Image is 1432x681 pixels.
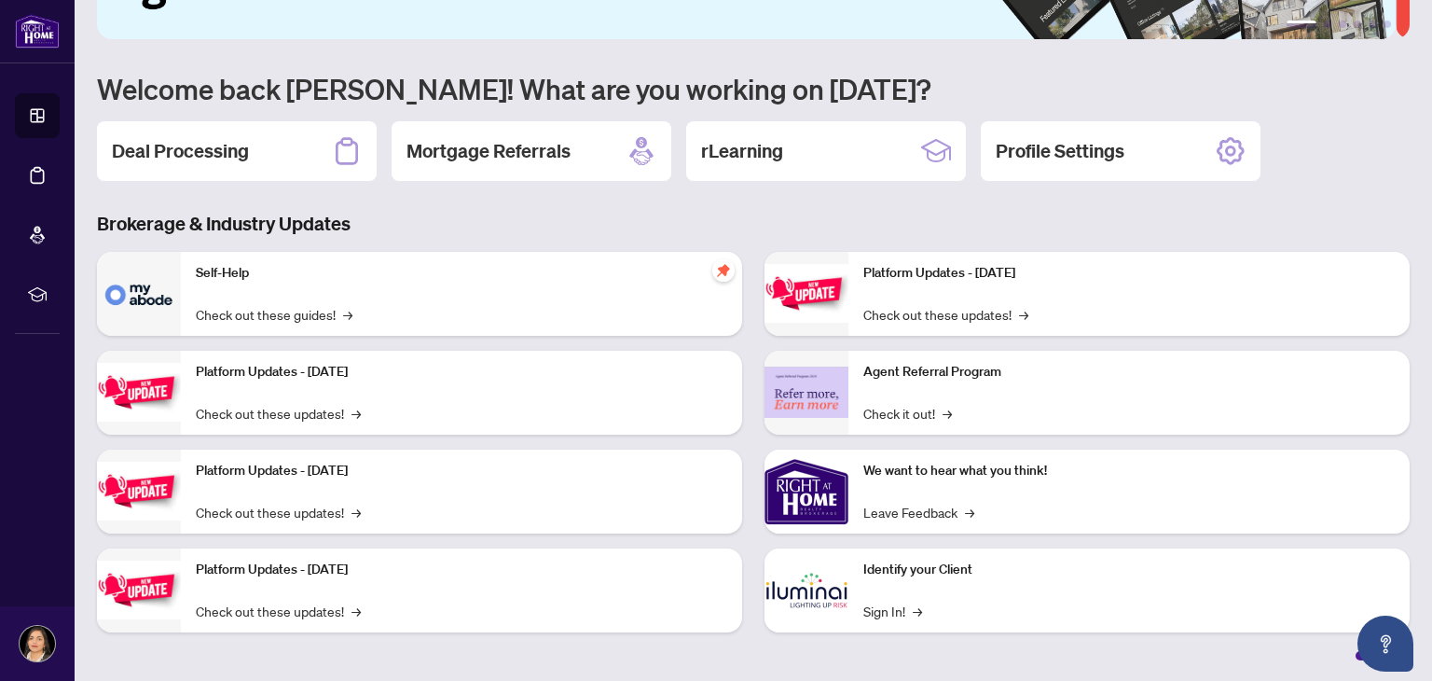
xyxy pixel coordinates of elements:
span: → [343,304,352,325]
button: Open asap [1357,616,1413,672]
img: We want to hear what you think! [764,450,848,534]
a: Check it out!→ [863,403,952,424]
p: Platform Updates - [DATE] [196,362,727,382]
img: Agent Referral Program [764,367,848,418]
a: Check out these updates!→ [863,304,1028,325]
span: pushpin [712,259,735,282]
p: Platform Updates - [DATE] [196,461,727,481]
span: → [913,601,922,621]
p: Self-Help [196,263,727,284]
h2: Deal Processing [112,138,249,164]
h1: Welcome back [PERSON_NAME]! What are you working on [DATE]? [97,71,1410,106]
img: logo [15,14,60,49]
span: → [351,403,361,424]
button: 2 [1324,21,1331,28]
p: Platform Updates - [DATE] [863,263,1395,284]
img: Self-Help [97,252,181,336]
span: → [943,403,952,424]
a: Leave Feedback→ [863,502,974,522]
img: Platform Updates - September 16, 2025 [97,363,181,422]
h3: Brokerage & Industry Updates [97,211,1410,237]
img: Identify your Client [764,549,848,632]
button: 1 [1287,21,1316,28]
button: 4 [1354,21,1361,28]
h2: Mortgage Referrals [406,138,571,164]
img: Platform Updates - July 8, 2025 [97,561,181,619]
p: Agent Referral Program [863,362,1395,382]
button: 6 [1384,21,1391,28]
span: → [1019,304,1028,325]
img: Platform Updates - July 21, 2025 [97,462,181,521]
a: Check out these updates!→ [196,403,361,424]
p: We want to hear what you think! [863,461,1395,481]
a: Sign In!→ [863,601,922,621]
img: Platform Updates - June 23, 2025 [764,264,848,323]
a: Check out these updates!→ [196,601,361,621]
h2: Profile Settings [996,138,1124,164]
span: → [965,502,974,522]
span: → [351,601,361,621]
h2: rLearning [701,138,783,164]
a: Check out these guides!→ [196,304,352,325]
button: 5 [1369,21,1376,28]
button: 3 [1339,21,1346,28]
p: Identify your Client [863,560,1395,580]
p: Platform Updates - [DATE] [196,560,727,580]
a: Check out these updates!→ [196,502,361,522]
img: Profile Icon [20,626,55,661]
span: → [351,502,361,522]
